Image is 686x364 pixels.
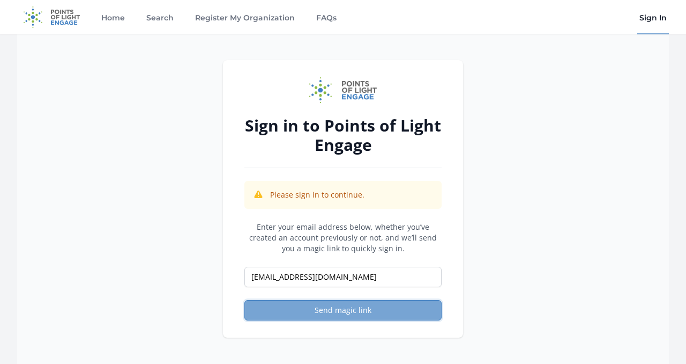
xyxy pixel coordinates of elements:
button: Send magic link [244,300,442,321]
h2: Sign in to Points of Light Engage [244,116,442,155]
p: Please sign in to continue. [270,190,364,200]
img: Points of Light Engage logo [309,77,377,103]
p: Enter your email address below, whether you’ve created an account previously or not, and we’ll se... [244,222,442,254]
input: Email address [244,267,442,287]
